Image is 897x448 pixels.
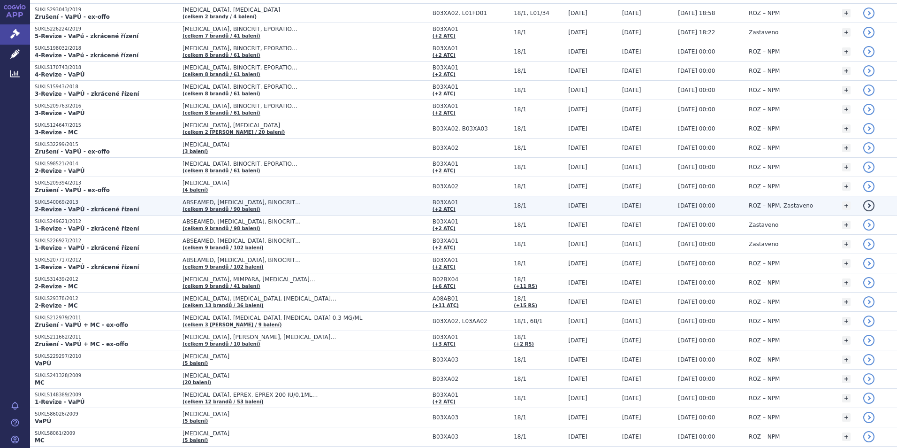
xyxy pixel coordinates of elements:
span: [DATE] 00:00 [678,260,715,267]
p: SUKLS124647/2015 [35,122,178,129]
strong: MC [35,379,45,386]
span: B03XA03 [433,356,509,363]
span: B03XA01 [433,218,509,225]
span: ROZ – NPM [749,433,780,440]
span: 18/1 [514,145,563,151]
span: [DATE] [568,433,587,440]
strong: MC [35,437,45,444]
span: [DATE] 00:00 [678,299,715,305]
span: ABSEAMED, [MEDICAL_DATA], BINOCRIT… [182,199,417,206]
span: ROZ – NPM [749,48,780,55]
a: detail [863,316,874,327]
span: [MEDICAL_DATA], [MEDICAL_DATA], [MEDICAL_DATA] 0,3 MG/ML [182,315,417,321]
a: + [842,201,851,210]
a: detail [863,85,874,96]
span: 18/1 [514,376,563,382]
span: [MEDICAL_DATA], BINOCRIT, EPORATIO… [182,64,417,71]
span: 18/1 [514,433,563,440]
a: (celkem 9 brandů / 102 balení) [182,264,264,270]
span: B03XA01 [433,257,509,263]
span: [DATE] 00:00 [678,395,715,402]
span: B03XA03 [433,414,509,421]
span: [MEDICAL_DATA], [MEDICAL_DATA] [182,7,417,13]
span: 18/1, L01/34 [514,10,563,16]
span: ROZ – NPM [749,106,780,113]
p: SUKLS207717/2012 [35,257,178,263]
a: (celkem 9 brandů / 41 balení) [182,284,260,289]
span: [DATE] [622,414,641,421]
span: [DATE] [622,68,641,74]
a: (celkem 12 brandů / 53 balení) [182,399,264,404]
a: + [842,355,851,364]
span: [DATE] [568,318,587,324]
a: detail [863,296,874,308]
a: (celkem 9 brandů / 90 balení) [182,207,260,212]
span: [DATE] [622,48,641,55]
a: detail [863,412,874,423]
span: Zastaveno [749,29,778,36]
strong: 2-Revize - VaPÚ - zkrácené řízení [35,206,139,213]
span: ROZ – NPM [749,183,780,190]
a: (+2 ATC) [433,33,456,39]
span: [MEDICAL_DATA] [182,411,417,417]
span: B03XA02 [433,145,509,151]
span: B03XA02, B03XA03 [433,125,509,132]
span: 18/1 [514,276,563,283]
a: + [842,182,851,191]
a: (5 balení) [182,438,208,443]
p: SUKLS86026/2009 [35,411,178,417]
span: [DATE] [568,279,587,286]
span: [DATE] [568,145,587,151]
span: ABSEAMED, [MEDICAL_DATA], BINOCRIT… [182,218,417,225]
span: B02BX04 [433,276,509,283]
span: 18/1 [514,334,563,340]
span: [MEDICAL_DATA], BINOCRIT, EPORATIO… [182,26,417,32]
span: [DATE] 00:00 [678,414,715,421]
span: [MEDICAL_DATA] [182,372,417,379]
span: [MEDICAL_DATA], BINOCRIT, EPORATIO… [182,45,417,52]
a: (3 balení) [182,149,208,154]
a: + [842,105,851,114]
a: + [842,67,851,75]
a: + [842,47,851,56]
span: ROZ – NPM [749,414,780,421]
p: SUKLS241328/2009 [35,372,178,379]
p: SUKLS29378/2012 [35,295,178,302]
a: (+3 ATC) [433,341,456,347]
a: + [842,163,851,171]
span: [DATE] [622,10,641,16]
span: B03XA01 [433,199,509,206]
span: [DATE] 00:00 [678,356,715,363]
a: (+6 ATC) [433,284,456,289]
strong: Zrušení - VaPÚ - ex-offo [35,14,110,20]
span: [DATE] 00:00 [678,87,715,93]
a: + [842,259,851,268]
a: (+2 ATC) [433,110,456,116]
a: detail [863,335,874,346]
span: [DATE] [622,279,641,286]
span: 18/1 [514,164,563,170]
a: (+2 RS) [514,341,534,347]
span: B03XA02 [433,183,509,190]
span: ROZ – NPM [749,356,780,363]
strong: 4-Revize - VaPÚ [35,71,84,78]
span: [DATE] [622,318,641,324]
p: SUKLS211662/2011 [35,334,178,340]
span: [DATE] [622,29,641,36]
span: [DATE] [622,183,641,190]
p: SUKLS229297/2010 [35,353,178,360]
span: [DATE] [568,260,587,267]
strong: Zrušení - VaPÚ + MC - ex-offo [35,322,128,328]
a: detail [863,393,874,404]
strong: 3-Revize - VaPÚ - zkrácené řízení [35,91,139,97]
span: [DATE] 00:00 [678,125,715,132]
a: (celkem 9 brandů / 10 balení) [182,341,260,347]
strong: 5-Revize - VaPú - zkrácené řízení [35,33,138,39]
span: [MEDICAL_DATA], [MEDICAL_DATA] [182,122,417,129]
span: [DATE] 00:00 [678,337,715,344]
a: + [842,375,851,383]
a: (celkem 2 brandy / 4 balení) [182,14,257,19]
span: 18/1 [514,295,563,302]
span: [MEDICAL_DATA] [182,141,417,148]
a: (+2 ATC) [433,264,456,270]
